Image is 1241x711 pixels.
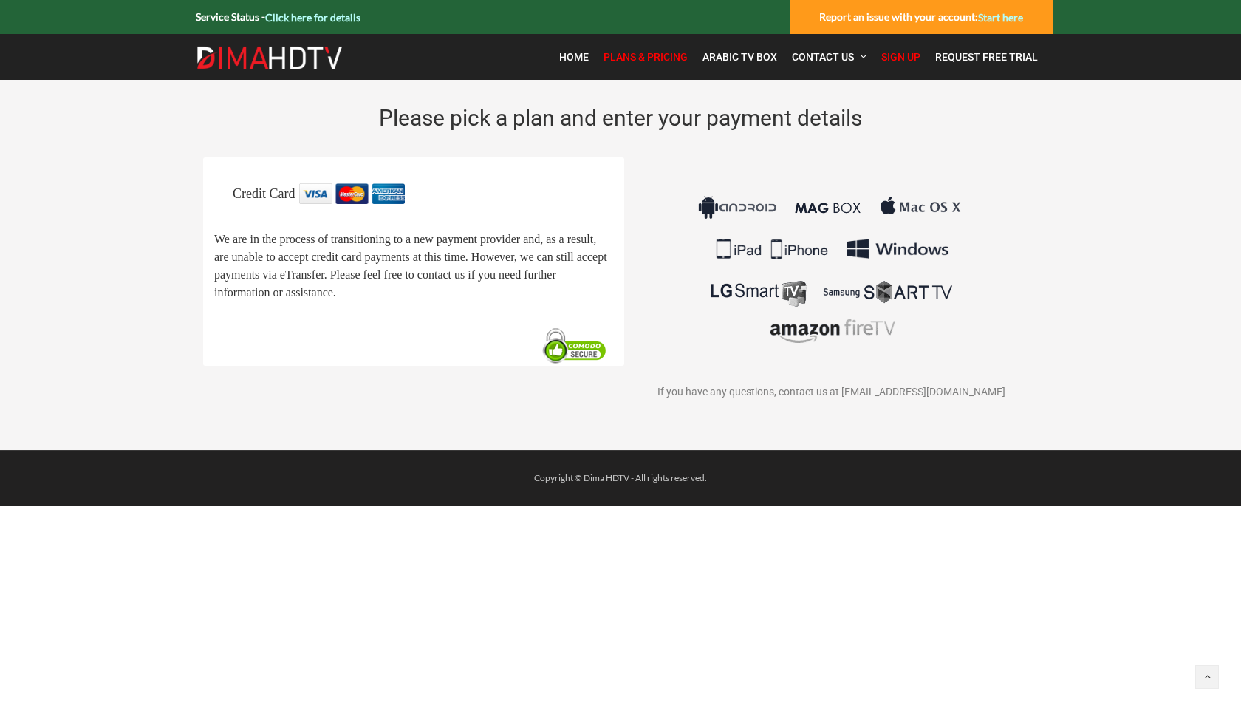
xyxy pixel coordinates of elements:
span: We are in the process of transitioning to a new payment provider and, as a result, are unable to ... [214,234,607,299]
span: Home [559,51,589,63]
a: Request Free Trial [928,41,1045,72]
a: Click here for details [265,11,360,24]
a: Contact Us [784,41,874,72]
strong: Report an issue with your account: [819,10,1023,23]
a: Arabic TV Box [695,41,784,72]
a: Start here [978,11,1023,24]
a: Sign Up [874,41,928,72]
span: Arabic TV Box [702,51,777,63]
span: Plans & Pricing [604,51,688,63]
span: Please pick a plan and enter your payment details [379,105,862,131]
img: Dima HDTV [196,46,343,69]
span: Contact Us [792,51,854,63]
span: If you have any questions, contact us at [EMAIL_ADDRESS][DOMAIN_NAME] [657,386,1005,398]
a: Home [552,41,596,72]
a: Plans & Pricing [596,41,695,72]
div: Copyright © Dima HDTV - All rights reserved. [188,469,1053,487]
span: Request Free Trial [935,51,1038,63]
span: Credit Card [233,186,295,201]
strong: Service Status - [196,10,360,23]
a: Back to top [1195,665,1219,689]
span: Sign Up [881,51,920,63]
